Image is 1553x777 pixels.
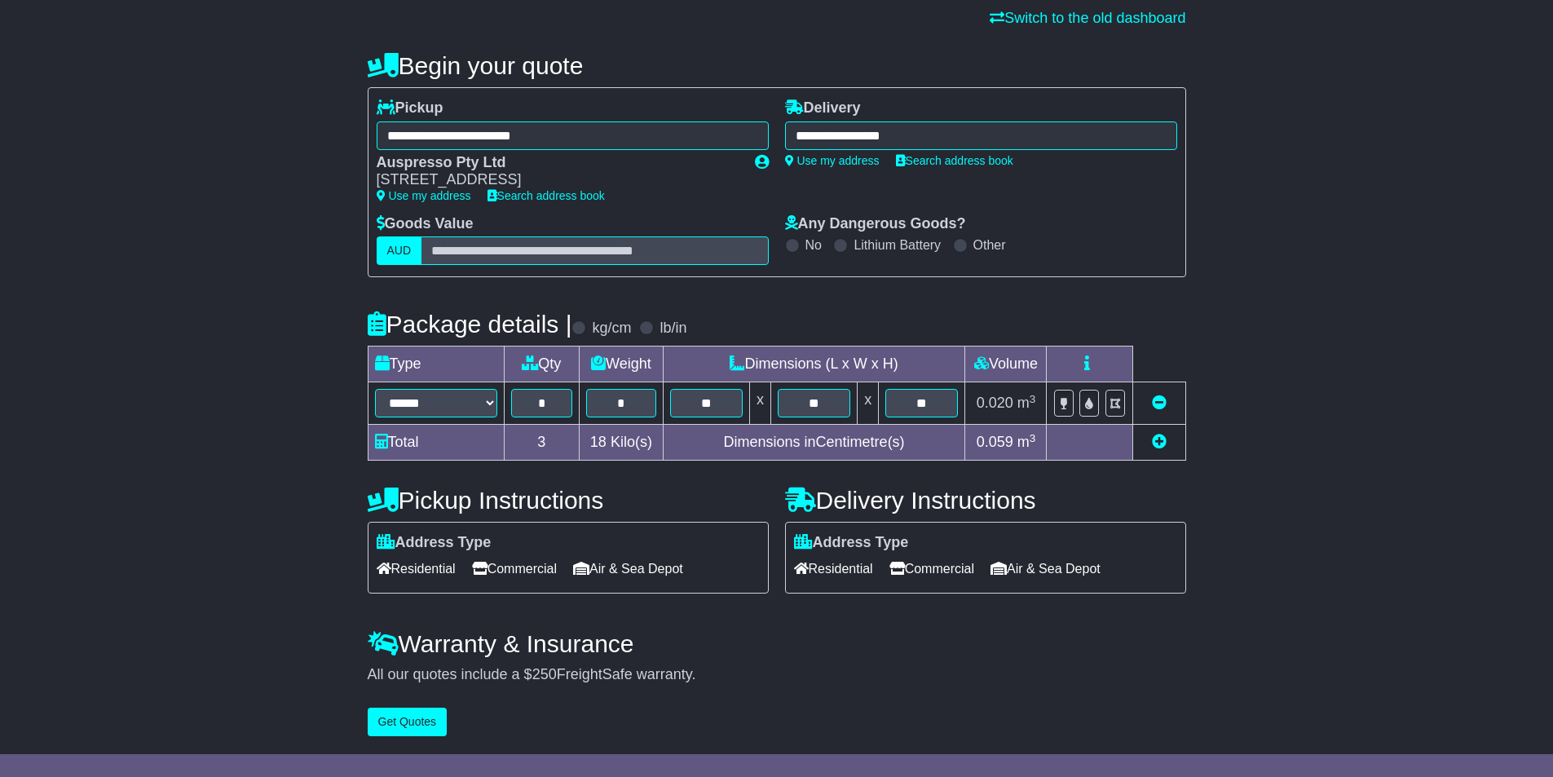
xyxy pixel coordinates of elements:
[580,347,664,382] td: Weight
[488,189,605,202] a: Search address book
[785,487,1186,514] h4: Delivery Instructions
[965,347,1047,382] td: Volume
[749,382,770,425] td: x
[889,556,974,581] span: Commercial
[504,425,580,461] td: 3
[368,52,1186,79] h4: Begin your quote
[377,215,474,233] label: Goods Value
[368,666,1186,684] div: All our quotes include a $ FreightSafe warranty.
[590,434,607,450] span: 18
[785,215,966,233] label: Any Dangerous Goods?
[663,425,965,461] td: Dimensions in Centimetre(s)
[580,425,664,461] td: Kilo(s)
[660,320,686,338] label: lb/in
[977,395,1013,411] span: 0.020
[1152,434,1167,450] a: Add new item
[785,154,880,167] a: Use my address
[504,347,580,382] td: Qty
[377,171,739,189] div: [STREET_ADDRESS]
[472,556,557,581] span: Commercial
[794,534,909,552] label: Address Type
[377,534,492,552] label: Address Type
[990,10,1185,26] a: Switch to the old dashboard
[368,487,769,514] h4: Pickup Instructions
[368,425,504,461] td: Total
[377,556,456,581] span: Residential
[854,237,941,253] label: Lithium Battery
[794,556,873,581] span: Residential
[1017,434,1036,450] span: m
[1152,395,1167,411] a: Remove this item
[990,556,1101,581] span: Air & Sea Depot
[377,236,422,265] label: AUD
[805,237,822,253] label: No
[377,99,443,117] label: Pickup
[573,556,683,581] span: Air & Sea Depot
[663,347,965,382] td: Dimensions (L x W x H)
[858,382,879,425] td: x
[785,99,861,117] label: Delivery
[977,434,1013,450] span: 0.059
[1017,395,1036,411] span: m
[896,154,1013,167] a: Search address book
[377,189,471,202] a: Use my address
[368,347,504,382] td: Type
[1030,432,1036,444] sup: 3
[973,237,1006,253] label: Other
[377,154,739,172] div: Auspresso Pty Ltd
[368,708,448,736] button: Get Quotes
[1030,393,1036,405] sup: 3
[368,630,1186,657] h4: Warranty & Insurance
[532,666,557,682] span: 250
[368,311,572,338] h4: Package details |
[592,320,631,338] label: kg/cm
